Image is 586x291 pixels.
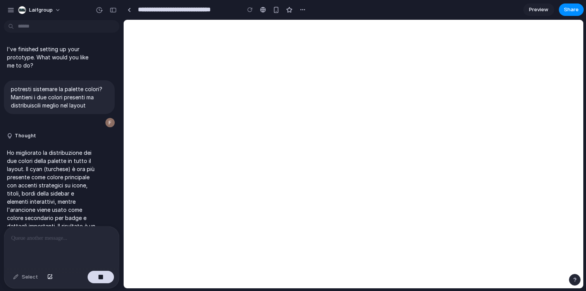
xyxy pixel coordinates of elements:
span: laifgroup [29,6,53,14]
button: laifgroup [15,4,65,16]
a: Preview [523,3,554,16]
p: Ho migliorato la distribuzione dei due colori della palette in tutto il layout. Il cyan (turchese... [7,149,96,255]
button: Share [559,3,584,16]
span: Preview [529,6,548,14]
p: potresti sistemare la palette colori? Mantieni i due colori presenti ma distribuiscili meglio nel... [11,85,108,109]
span: Share [564,6,579,14]
p: I've finished setting up your prototype. What would you like me to do? [7,45,96,69]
